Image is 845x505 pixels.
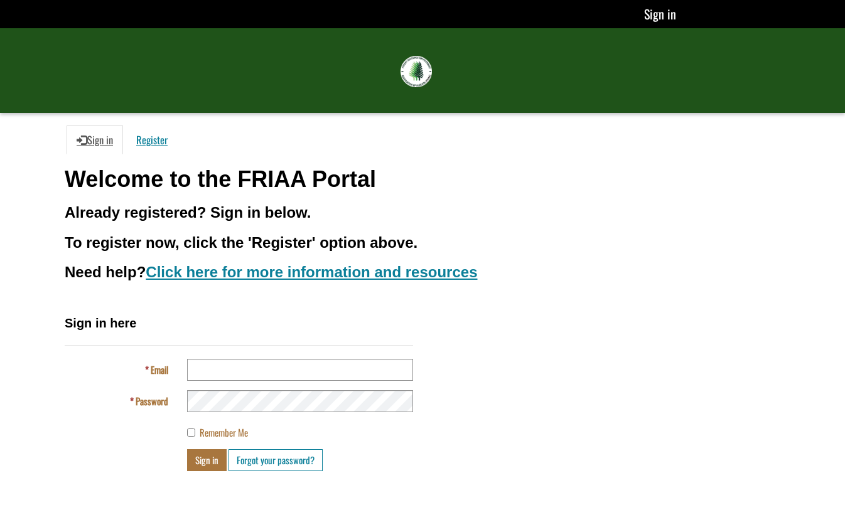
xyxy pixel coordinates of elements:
h1: Welcome to the FRIAA Portal [65,167,780,192]
a: Sign in [67,125,123,154]
h3: Need help? [65,264,780,280]
h3: To register now, click the 'Register' option above. [65,235,780,251]
span: Sign in here [65,316,136,330]
span: Remember Me [200,425,248,439]
span: Email [151,363,168,376]
a: Register [126,125,178,154]
button: Sign in [187,449,227,471]
img: FRIAA Submissions Portal [401,56,432,87]
span: Password [136,394,168,408]
h3: Already registered? Sign in below. [65,205,780,221]
a: Sign in [644,4,676,23]
a: Forgot your password? [229,449,323,471]
a: Click here for more information and resources [146,263,477,280]
input: Remember Me [187,428,195,437]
